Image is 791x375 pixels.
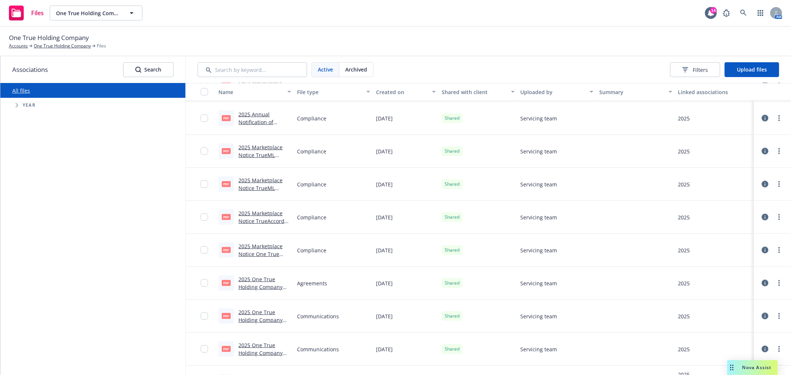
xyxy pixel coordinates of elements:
div: Drag to move [727,360,736,375]
div: 2025 [678,180,690,188]
span: Nova Assist [742,364,772,371]
svg: Search [135,67,141,73]
input: Search by keyword... [198,62,307,77]
a: 2025 Annual Notification of Benefit Rights (Creditable) One True Holding Company.pdf [238,111,279,157]
div: 2025 [678,345,690,353]
div: File type [297,88,362,96]
input: Toggle Row Selected [201,147,208,155]
a: more [775,213,784,222]
button: Upload files [725,62,779,77]
a: Accounts [9,43,28,49]
div: 14 [710,6,717,12]
span: [DATE] [376,345,393,353]
a: Files [6,3,47,23]
span: pdf [222,247,231,253]
button: SearchSearch [123,62,174,77]
a: more [775,147,784,156]
span: [DATE] [376,312,393,320]
div: 2025 [678,246,690,254]
div: Summary [599,88,664,96]
span: [DATE] [376,147,393,155]
div: 2025 [678,115,690,122]
input: Toggle Row Selected [201,279,208,287]
button: Filters [670,62,720,77]
button: Created on [373,83,439,101]
span: Communications [297,312,339,320]
a: 2025 Marketplace Notice One True Holding Company.pdf [238,243,283,273]
div: 2025 [678,312,690,320]
span: pdf [222,181,231,187]
span: [DATE] [376,115,393,122]
input: Toggle Row Selected [201,312,208,320]
div: 2025 [678,279,690,287]
a: 2025 One True Holding Company HSA PPT.pdf [238,342,283,364]
span: Filters [693,66,708,74]
input: Toggle Row Selected [201,180,208,188]
a: more [775,312,784,321]
button: Summary [596,83,675,101]
a: Search [736,6,751,20]
span: Shared [445,280,459,286]
a: One True Holding Company [34,43,91,49]
a: 2025 One True Holding Company EB-HRS CAA Broker Disclosure.pdf [238,276,286,306]
span: pdf [222,115,231,121]
span: Files [97,43,106,49]
div: Linked associations [678,88,751,96]
span: [DATE] [376,279,393,287]
span: Servicing team [521,279,557,287]
a: more [775,279,784,288]
a: more [775,114,784,123]
button: File type [294,83,373,101]
span: Shared [445,346,459,352]
span: One True Holding Company [9,33,89,43]
input: Toggle Row Selected [201,246,208,254]
span: Servicing team [521,147,557,155]
a: more [775,180,784,189]
span: Servicing team [521,213,557,221]
span: Servicing team [521,246,557,254]
span: pdf [222,346,231,352]
span: Compliance [297,147,326,155]
input: Select all [201,88,208,96]
a: 2025 Marketplace Notice TrueML Products LLC.pdf [238,177,283,199]
button: Nova Assist [727,360,778,375]
input: Toggle Row Selected [201,115,208,122]
span: Servicing team [521,345,557,353]
span: Upload files [737,66,767,73]
span: pdf [222,214,231,220]
a: 2025 One True Holding Company Benefit Guide.pdf [238,309,283,331]
div: Name [218,88,283,96]
span: Archived [345,66,367,73]
span: Communications [297,345,339,353]
span: Files [31,10,44,16]
button: Uploaded by [518,83,596,101]
input: Toggle Row Selected [201,213,208,221]
span: Shared [445,148,459,155]
span: Shared [445,247,459,253]
span: Servicing team [521,180,557,188]
button: Linked associations [675,83,754,101]
span: Shared [445,214,459,220]
span: Active [318,66,333,73]
span: [DATE] [376,246,393,254]
span: pdf [222,313,231,319]
a: All files [12,87,30,94]
a: more [775,345,784,354]
a: Report a Bug [719,6,734,20]
div: Uploaded by [521,88,585,96]
div: Search [135,63,161,77]
span: Agreements [297,279,327,287]
button: One True Holding Company [50,6,142,20]
span: Associations [12,65,48,74]
span: Filters [682,66,708,74]
span: [DATE] [376,180,393,188]
button: Shared with client [439,83,517,101]
div: Created on [376,88,428,96]
div: Tree Example [0,98,185,113]
div: Shared with client [442,88,506,96]
a: Switch app [753,6,768,20]
input: Toggle Row Selected [201,345,208,353]
span: Compliance [297,246,326,254]
button: Name [215,83,294,101]
span: Shared [445,115,459,122]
